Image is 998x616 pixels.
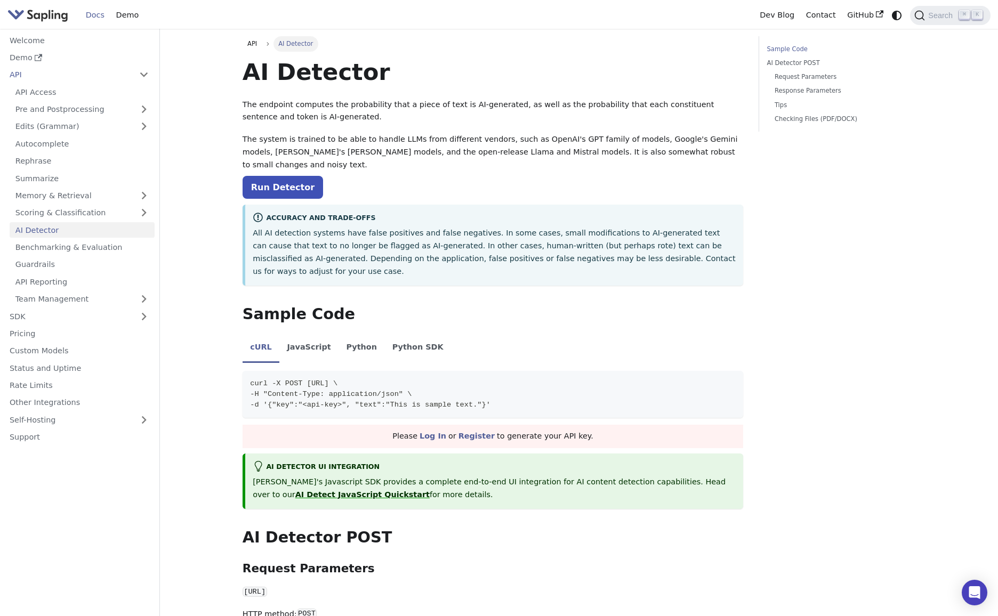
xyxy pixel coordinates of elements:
[10,257,155,272] a: Guardrails
[4,412,155,427] a: Self-Hosting
[775,86,908,96] a: Response Parameters
[10,222,155,238] a: AI Detector
[889,7,905,23] button: Switch between dark and light mode (currently system mode)
[4,429,155,445] a: Support
[10,188,155,204] a: Memory & Retrieval
[4,395,155,410] a: Other Integrations
[800,7,842,23] a: Contact
[243,36,262,51] a: API
[243,587,267,597] code: [URL]
[10,119,155,134] a: Edits (Grammar)
[775,114,908,124] a: Checking Files (PDF/DOCX)
[243,99,744,124] p: The endpoint computes the probability that a piece of text is AI-generated, as well as the probab...
[775,100,908,110] a: Tips
[10,205,155,221] a: Scoring & Classification
[243,528,744,547] h2: AI Detector POST
[7,7,68,23] img: Sapling.ai
[253,461,736,474] div: AI Detector UI integration
[243,36,744,51] nav: Breadcrumbs
[775,72,908,82] a: Request Parameters
[4,309,133,324] a: SDK
[243,425,744,448] div: Please or to generate your API key.
[4,360,155,376] a: Status and Uptime
[4,326,155,342] a: Pricing
[80,7,110,23] a: Docs
[10,102,155,117] a: Pre and Postprocessing
[972,10,983,20] kbd: K
[7,7,72,23] a: Sapling.ai
[10,153,155,169] a: Rephrase
[420,432,446,440] a: Log In
[243,334,279,363] li: cURL
[4,67,133,83] a: API
[273,36,318,51] span: AI Detector
[925,11,959,20] span: Search
[250,379,337,387] span: curl -X POST [URL] \
[959,10,970,20] kbd: ⌘
[279,334,339,363] li: JavaScript
[133,67,155,83] button: Collapse sidebar category 'API'
[253,227,736,278] p: All AI detection systems have false positives and false negatives. In some cases, small modificat...
[841,7,889,23] a: GitHub
[250,401,490,409] span: -d '{"key":"<api-key>", "text":"This is sample text."}'
[243,305,744,324] h2: Sample Code
[910,6,990,25] button: Search (Command+K)
[110,7,144,23] a: Demo
[247,40,257,47] span: API
[4,33,155,48] a: Welcome
[4,343,155,359] a: Custom Models
[4,50,155,66] a: Demo
[253,212,736,225] div: Accuracy and Trade-offs
[295,490,430,499] a: AI Detect JavaScript Quickstart
[10,136,155,151] a: Autocomplete
[253,476,736,501] p: [PERSON_NAME]'s Javascript SDK provides a complete end-to-end UI integration for AI content detec...
[10,240,155,255] a: Benchmarking & Evaluation
[339,334,384,363] li: Python
[10,291,155,307] a: Team Management
[243,133,744,171] p: The system is trained to be able to handle LLMs from different vendors, such as OpenAI's GPT fami...
[767,58,912,68] a: AI Detector POST
[133,309,155,324] button: Expand sidebar category 'SDK'
[10,171,155,186] a: Summarize
[243,58,744,86] h1: AI Detector
[10,84,155,100] a: API Access
[243,176,323,199] a: Run Detector
[458,432,495,440] a: Register
[243,562,744,576] h3: Request Parameters
[4,378,155,393] a: Rate Limits
[10,274,155,289] a: API Reporting
[962,580,987,605] div: Open Intercom Messenger
[384,334,451,363] li: Python SDK
[754,7,800,23] a: Dev Blog
[250,390,412,398] span: -H "Content-Type: application/json" \
[767,44,912,54] a: Sample Code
